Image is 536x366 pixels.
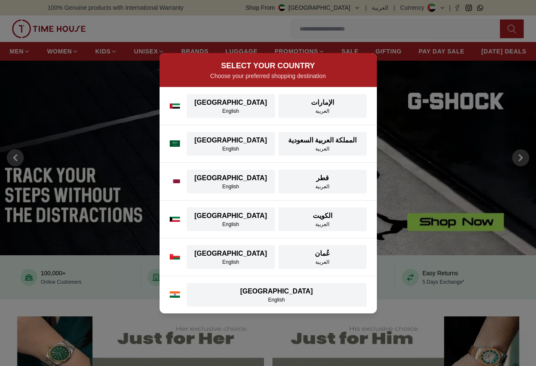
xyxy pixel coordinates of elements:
[170,179,180,184] img: Qatar flag
[278,245,367,269] button: عُمانالعربية
[283,183,362,190] div: العربية
[278,170,367,193] button: قطرالعربية
[192,249,270,259] div: [GEOGRAPHIC_DATA]
[283,211,362,221] div: الكويت
[283,145,362,152] div: العربية
[170,60,367,72] h2: SELECT YOUR COUNTRY
[278,132,367,156] button: المملكة العربية السعوديةالعربية
[187,283,367,307] button: [GEOGRAPHIC_DATA]English
[192,135,270,145] div: [GEOGRAPHIC_DATA]
[170,140,180,147] img: Saudi Arabia flag
[283,221,362,228] div: العربية
[187,245,275,269] button: [GEOGRAPHIC_DATA]English
[192,173,270,183] div: [GEOGRAPHIC_DATA]
[192,286,362,296] div: [GEOGRAPHIC_DATA]
[192,221,270,228] div: English
[170,254,180,260] img: Oman flag
[283,135,362,145] div: المملكة العربية السعودية
[283,249,362,259] div: عُمان
[278,207,367,231] button: الكويتالعربية
[192,98,270,108] div: [GEOGRAPHIC_DATA]
[192,211,270,221] div: [GEOGRAPHIC_DATA]
[170,72,367,80] p: Choose your preferred shopping destination
[187,94,275,118] button: [GEOGRAPHIC_DATA]English
[170,103,180,109] img: UAE flag
[283,173,362,183] div: قطر
[192,259,270,265] div: English
[192,183,270,190] div: English
[283,98,362,108] div: الإمارات
[192,108,270,115] div: English
[283,259,362,265] div: العربية
[187,207,275,231] button: [GEOGRAPHIC_DATA]English
[170,217,180,222] img: Kuwait flag
[170,291,180,298] img: India flag
[283,108,362,115] div: العربية
[278,94,367,118] button: الإماراتالعربية
[192,296,362,303] div: English
[187,132,275,156] button: [GEOGRAPHIC_DATA]English
[187,170,275,193] button: [GEOGRAPHIC_DATA]English
[192,145,270,152] div: English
